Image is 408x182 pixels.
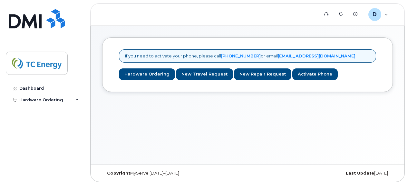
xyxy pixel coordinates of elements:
a: New Travel Request [176,68,233,80]
a: New Repair Request [234,68,291,80]
a: Hardware Ordering [119,68,175,80]
a: Activate Phone [292,68,338,80]
div: [DATE] [296,171,393,176]
div: MyServe [DATE]–[DATE] [102,171,199,176]
a: [PHONE_NUMBER] [221,53,261,58]
a: [EMAIL_ADDRESS][DOMAIN_NAME] [278,53,355,58]
p: If you need to activate your phone, please call or email [125,53,355,59]
strong: Copyright [107,171,130,176]
strong: Last Update [346,171,374,176]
